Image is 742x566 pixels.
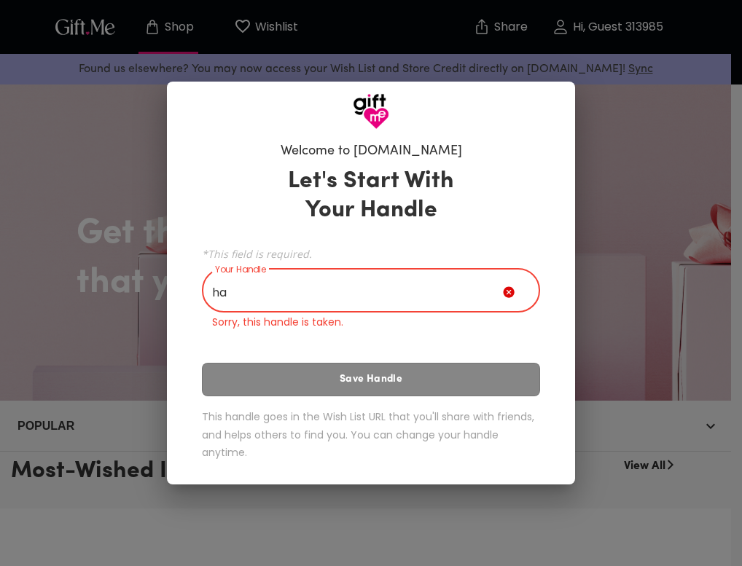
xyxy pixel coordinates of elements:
[212,315,530,330] p: Sorry, this handle is taken.
[281,143,462,160] h6: Welcome to [DOMAIN_NAME]
[202,247,540,261] span: *This field is required.
[353,93,389,130] img: GiftMe Logo
[270,167,472,225] h3: Let's Start With Your Handle
[202,408,540,462] h6: This handle goes in the Wish List URL that you'll share with friends, and helps others to find yo...
[202,272,503,313] input: Your Handle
